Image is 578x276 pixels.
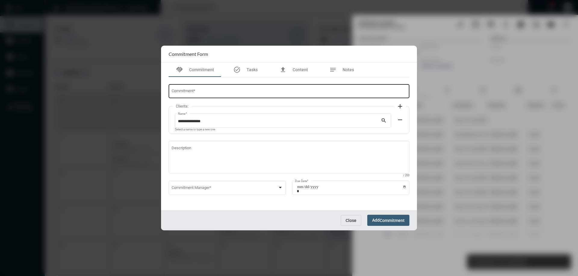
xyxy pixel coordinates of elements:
mat-icon: add [396,103,404,110]
h2: Commitment Form [169,51,208,57]
button: AddCommitment [367,215,409,226]
button: Close [341,215,361,226]
mat-icon: file_upload [279,66,287,73]
mat-icon: notes [329,66,337,73]
label: Clients: [173,104,191,108]
mat-icon: task_alt [233,66,241,73]
span: Tasks [247,67,258,72]
span: Commitment [189,67,214,72]
span: Commitment [380,218,405,223]
mat-icon: search [381,117,388,125]
span: Content [293,67,308,72]
mat-hint: / 200 [403,174,409,177]
span: Close [346,218,356,223]
mat-hint: Select a name or type a new one [175,128,215,131]
span: Add [372,218,405,223]
mat-icon: remove [396,116,404,123]
mat-icon: handshake [176,66,183,73]
span: Notes [343,67,354,72]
